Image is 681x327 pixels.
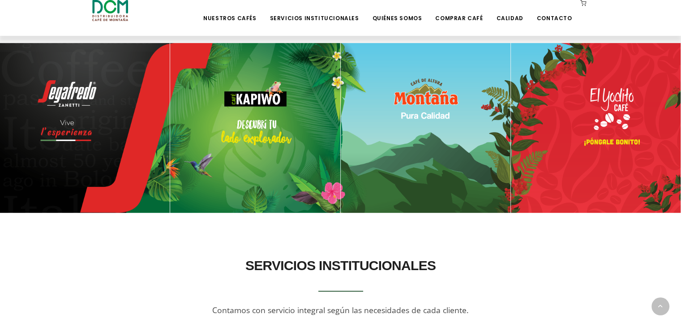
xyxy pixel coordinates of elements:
img: DCM-WEB-HOME-MARCAS-481X481-02-min.png [170,43,340,213]
h2: SERVICIOS INSTITUCIONALES [176,253,506,278]
img: DCM-WEB-HOME-MARCAS-481X481-04-min.png [511,43,681,213]
a: Nuestros Cafés [198,1,261,22]
img: DCM-WEB-HOME-MARCAS-481X481-03-min.png [341,43,510,213]
a: Servicios Institucionales [264,1,364,22]
span: Contamos con servicio integral según las necesidades de cada cliente. [212,305,469,315]
a: Quiénes Somos [367,1,427,22]
a: Comprar Café [430,1,488,22]
a: Contacto [531,1,578,22]
a: Calidad [491,1,528,22]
